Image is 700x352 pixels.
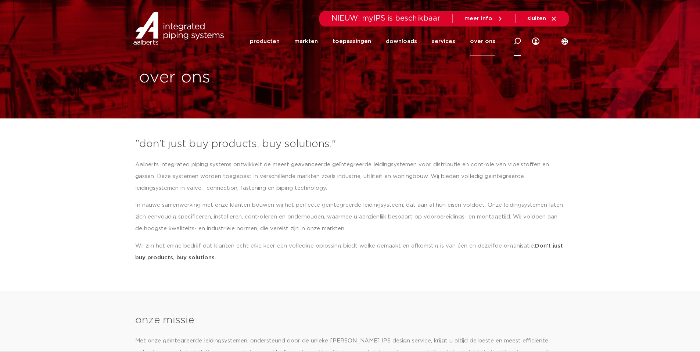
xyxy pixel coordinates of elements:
span: sluiten [527,16,546,21]
p: Aalberts integrated piping systems ontwikkelt de meest geavanceerde geïntegreerde leidingsystemen... [135,159,565,194]
h3: "don't just buy products, buy solutions." [135,137,565,152]
a: meer info [464,15,503,22]
h3: onze missie [135,313,565,328]
span: NIEUW: myIPS is beschikbaar [331,15,441,22]
a: sluiten [527,15,557,22]
a: downloads [386,26,417,56]
a: producten [250,26,280,56]
span: meer info [464,16,492,21]
a: services [432,26,455,56]
p: Wij zijn het enige bedrijf dat klanten echt elke keer een volledige oplossing biedt welke gemaakt... [135,240,565,264]
p: In nauwe samenwerking met onze klanten bouwen wij het perfecte geïntegreerde leidingsysteem, dat ... [135,199,565,235]
div: my IPS [532,26,539,56]
a: over ons [470,26,495,56]
a: markten [294,26,318,56]
a: toepassingen [333,26,371,56]
nav: Menu [250,26,495,56]
h1: over ons [139,66,347,89]
strong: Don’t just buy products, buy solutions. [135,243,563,260]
